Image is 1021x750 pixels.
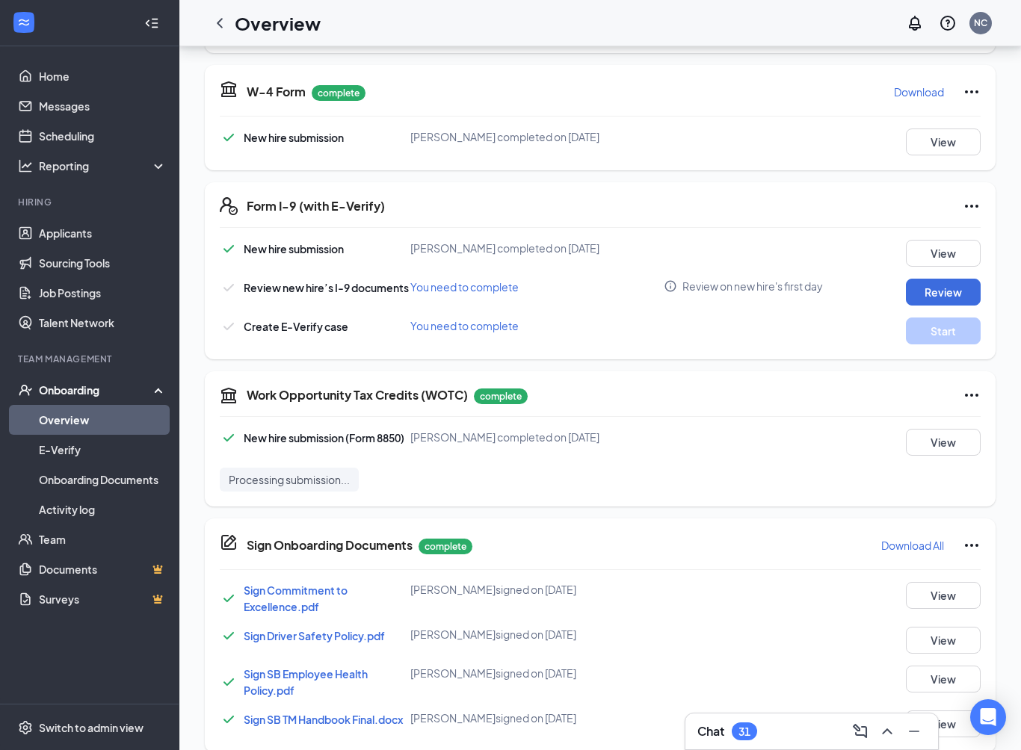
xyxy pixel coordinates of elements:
[39,248,167,278] a: Sourcing Tools
[970,699,1006,735] div: Open Intercom Messenger
[410,582,664,597] div: [PERSON_NAME] signed on [DATE]
[410,130,599,143] span: [PERSON_NAME] completed on [DATE]
[906,279,981,306] button: Review
[39,720,144,735] div: Switch to admin view
[247,84,306,100] h5: W-4 Form
[220,279,238,297] svg: Checkmark
[875,719,899,743] button: ChevronUp
[244,320,348,333] span: Create E-Verify case
[39,524,167,554] a: Team
[18,196,164,208] div: Hiring
[220,429,238,447] svg: Checkmark
[220,240,238,258] svg: Checkmark
[963,197,981,215] svg: Ellipses
[39,382,154,397] div: Onboarding
[220,386,238,404] svg: TaxGovernmentIcon
[906,14,924,32] svg: Notifications
[39,121,167,151] a: Scheduling
[39,218,167,248] a: Applicants
[848,719,872,743] button: ComposeMessage
[144,16,159,31] svg: Collapse
[902,719,926,743] button: Minimize
[880,533,945,557] button: Download All
[220,673,238,691] svg: Checkmark
[963,386,981,404] svg: Ellipses
[39,158,167,173] div: Reporting
[474,388,528,404] p: complete
[244,242,344,255] span: New hire submission
[244,667,368,697] a: Sign SB Employee Health Policy.pdf
[247,198,385,214] h5: Form I-9 (with E-Verify)
[738,725,750,738] div: 31
[410,319,519,332] span: You need to complete
[220,317,238,335] svg: Checkmark
[894,84,944,99] p: Download
[220,589,238,607] svg: Checkmark
[410,710,664,725] div: [PERSON_NAME] signed on [DATE]
[881,538,944,553] p: Download All
[906,666,981,692] button: View
[39,554,167,584] a: DocumentsCrown
[906,582,981,609] button: View
[906,317,981,344] button: Start
[244,431,404,444] span: New hire submission (Form 8850)
[410,666,664,681] div: [PERSON_NAME] signed on [DATE]
[18,720,33,735] svg: Settings
[664,279,677,293] svg: Info
[39,308,167,338] a: Talent Network
[244,281,409,294] span: Review new hire’s I-9 documents
[244,131,344,144] span: New hire submission
[18,158,33,173] svg: Analysis
[939,14,957,32] svg: QuestionInfo
[410,280,519,294] span: You need to complete
[682,279,823,294] span: Review on new hire's first day
[974,16,987,29] div: NC
[18,382,33,397] svg: UserCheck
[39,91,167,121] a: Messages
[235,10,321,36] h1: Overview
[247,537,413,554] h5: Sign Onboarding Documents
[244,713,403,726] a: Sign SB TM Handbook Final.docx
[220,197,238,215] svg: FormI9EVerifyIcon
[247,387,468,403] h5: Work Opportunity Tax Credits (WOTC)
[229,472,350,487] span: Processing submission...
[410,430,599,444] span: [PERSON_NAME] completed on [DATE]
[906,627,981,654] button: View
[851,722,869,740] svg: ComposeMessage
[906,710,981,737] button: View
[39,435,167,465] a: E-Verify
[16,15,31,30] svg: WorkstreamLogo
[39,278,167,308] a: Job Postings
[220,128,238,146] svg: Checkmark
[39,465,167,495] a: Onboarding Documents
[220,533,238,551] svg: CompanyDocumentIcon
[893,80,945,104] button: Download
[312,85,365,101] p: complete
[906,240,981,267] button: View
[39,584,167,614] a: SurveysCrown
[410,241,599,255] span: [PERSON_NAME] completed on [DATE]
[211,14,229,32] svg: ChevronLeft
[963,83,981,101] svg: Ellipses
[220,627,238,645] svg: Checkmark
[697,723,724,740] h3: Chat
[244,583,348,613] a: Sign Commitment to Excellence.pdf
[963,536,981,554] svg: Ellipses
[39,61,167,91] a: Home
[906,128,981,155] button: View
[244,629,385,642] a: Sign Driver Safety Policy.pdf
[878,722,896,740] svg: ChevronUp
[39,405,167,435] a: Overview
[220,80,238,98] svg: TaxGovernmentIcon
[410,627,664,642] div: [PERSON_NAME] signed on [DATE]
[220,710,238,728] svg: Checkmark
[906,429,981,456] button: View
[419,539,472,554] p: complete
[18,353,164,365] div: Team Management
[39,495,167,524] a: Activity log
